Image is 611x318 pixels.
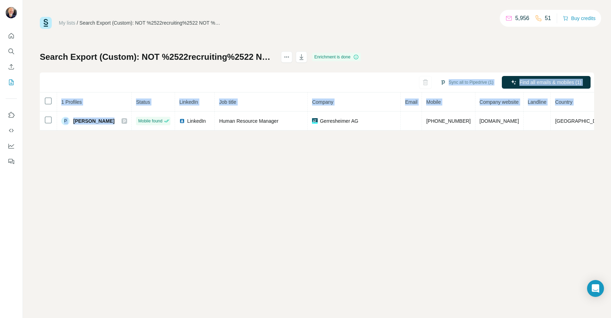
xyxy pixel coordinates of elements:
[219,99,236,105] span: Job title
[138,118,162,124] span: Mobile found
[320,117,358,125] span: Gerresheimer AG
[136,99,150,105] span: Status
[555,118,606,124] span: [GEOGRAPHIC_DATA]
[502,76,591,89] button: Find all emails & mobiles (1)
[480,118,519,124] span: [DOMAIN_NAME]
[545,14,551,23] p: 51
[219,118,278,124] span: Human Resource Manager
[435,77,498,88] button: Sync all to Pipedrive (1)
[61,99,82,105] span: 1 Profiles
[519,79,581,86] span: Find all emails & mobiles (1)
[6,61,17,73] button: Enrich CSV
[528,99,547,105] span: Landline
[6,7,17,18] img: Avatar
[187,117,206,125] span: LinkedIn
[312,118,318,124] img: company-logo
[40,51,275,63] h1: Search Export (Custom): NOT %2522recruiting%2522 NOT %2522benefits%2522 NOT %2522training%2522 NO...
[281,51,292,63] button: actions
[426,99,441,105] span: Mobile
[563,13,596,23] button: Buy credits
[6,109,17,121] button: Use Surfe on LinkedIn
[61,117,70,125] div: P
[312,53,361,61] div: Enrichment is done
[6,76,17,89] button: My lists
[480,99,519,105] span: Company website
[73,117,114,125] span: [PERSON_NAME]
[6,45,17,58] button: Search
[405,99,417,105] span: Email
[77,19,78,26] li: /
[80,19,220,26] div: Search Export (Custom): NOT %2522recruiting%2522 NOT %2522benefits%2522 NOT %2522training%2522 NO...
[179,118,185,124] img: LinkedIn logo
[515,14,529,23] p: 5,956
[312,99,333,105] span: Company
[6,30,17,42] button: Quick start
[555,99,572,105] span: Country
[40,17,52,29] img: Surfe Logo
[59,20,75,26] a: My lists
[6,140,17,152] button: Dashboard
[426,118,470,124] span: [PHONE_NUMBER]
[6,124,17,137] button: Use Surfe API
[179,99,198,105] span: LinkedIn
[587,280,604,297] div: Open Intercom Messenger
[6,155,17,168] button: Feedback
